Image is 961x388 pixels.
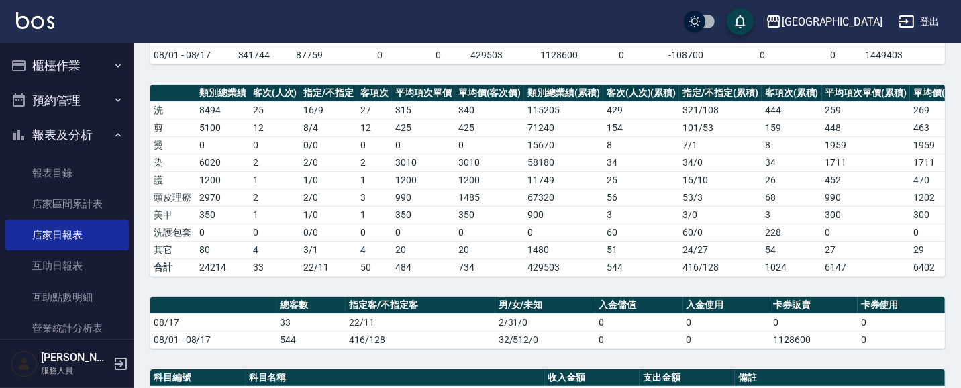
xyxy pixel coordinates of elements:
[357,258,392,276] td: 50
[762,154,822,171] td: 34
[467,46,525,64] td: 429503
[300,258,357,276] td: 22/11
[150,313,277,331] td: 08/17
[300,206,357,224] td: 1 / 0
[357,189,392,206] td: 3
[603,258,680,276] td: 544
[250,85,301,102] th: 客次(人次)
[196,154,250,171] td: 6020
[679,154,762,171] td: 34 / 0
[392,206,455,224] td: 350
[357,171,392,189] td: 1
[250,101,301,119] td: 25
[822,85,911,102] th: 平均項次單價(累積)
[822,241,911,258] td: 27
[150,46,235,64] td: 08/01 - 08/17
[196,171,250,189] td: 1200
[300,241,357,258] td: 3 / 1
[524,85,603,102] th: 類別總業績(累積)
[679,189,762,206] td: 53 / 3
[545,369,640,387] th: 收入金額
[357,119,392,136] td: 12
[524,241,603,258] td: 1480
[455,101,525,119] td: 340
[150,171,196,189] td: 護
[593,46,651,64] td: 0
[392,101,455,119] td: 315
[640,369,735,387] th: 支出金額
[822,189,911,206] td: 990
[277,313,346,331] td: 33
[392,136,455,154] td: 0
[196,206,250,224] td: 350
[760,8,888,36] button: [GEOGRAPHIC_DATA]
[150,224,196,241] td: 洗護包套
[822,101,911,119] td: 259
[357,224,392,241] td: 0
[392,154,455,171] td: 3010
[5,189,129,220] a: 店家區間累計表
[524,136,603,154] td: 15670
[762,136,822,154] td: 8
[196,119,250,136] td: 5100
[679,171,762,189] td: 15 / 10
[16,12,54,29] img: Logo
[455,85,525,102] th: 單均價(客次價)
[300,119,357,136] td: 8 / 4
[822,171,911,189] td: 452
[392,85,455,102] th: 平均項次單價
[822,224,911,241] td: 0
[822,258,911,276] td: 6147
[603,136,680,154] td: 8
[858,313,945,331] td: 0
[392,171,455,189] td: 1200
[495,297,596,314] th: 男/女/未知
[196,85,250,102] th: 類別總業績
[762,224,822,241] td: 228
[5,250,129,281] a: 互助日報表
[822,119,911,136] td: 448
[683,297,770,314] th: 入金使用
[196,224,250,241] td: 0
[5,220,129,250] a: 店家日報表
[150,241,196,258] td: 其它
[762,101,822,119] td: 444
[603,206,680,224] td: 3
[524,119,603,136] td: 71240
[300,85,357,102] th: 指定/不指定
[455,241,525,258] td: 20
[150,206,196,224] td: 美甲
[603,171,680,189] td: 25
[250,136,301,154] td: 0
[862,46,945,64] td: 1449403
[524,154,603,171] td: 58180
[683,331,770,348] td: 0
[196,136,250,154] td: 0
[603,85,680,102] th: 客次(人次)(累積)
[300,189,357,206] td: 2 / 0
[679,258,762,276] td: 416/128
[455,171,525,189] td: 1200
[595,297,682,314] th: 入金儲值
[150,297,945,349] table: a dense table
[357,206,392,224] td: 1
[822,206,911,224] td: 300
[150,154,196,171] td: 染
[293,46,351,64] td: 87759
[250,189,301,206] td: 2
[300,171,357,189] td: 1 / 0
[277,331,346,348] td: 544
[357,101,392,119] td: 27
[603,241,680,258] td: 51
[770,297,858,314] th: 卡券販賣
[300,101,357,119] td: 16 / 9
[11,350,38,377] img: Person
[595,313,682,331] td: 0
[782,13,882,30] div: [GEOGRAPHIC_DATA]
[679,241,762,258] td: 24 / 27
[455,119,525,136] td: 425
[5,282,129,313] a: 互助點數明細
[455,224,525,241] td: 0
[822,154,911,171] td: 1711
[762,189,822,206] td: 68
